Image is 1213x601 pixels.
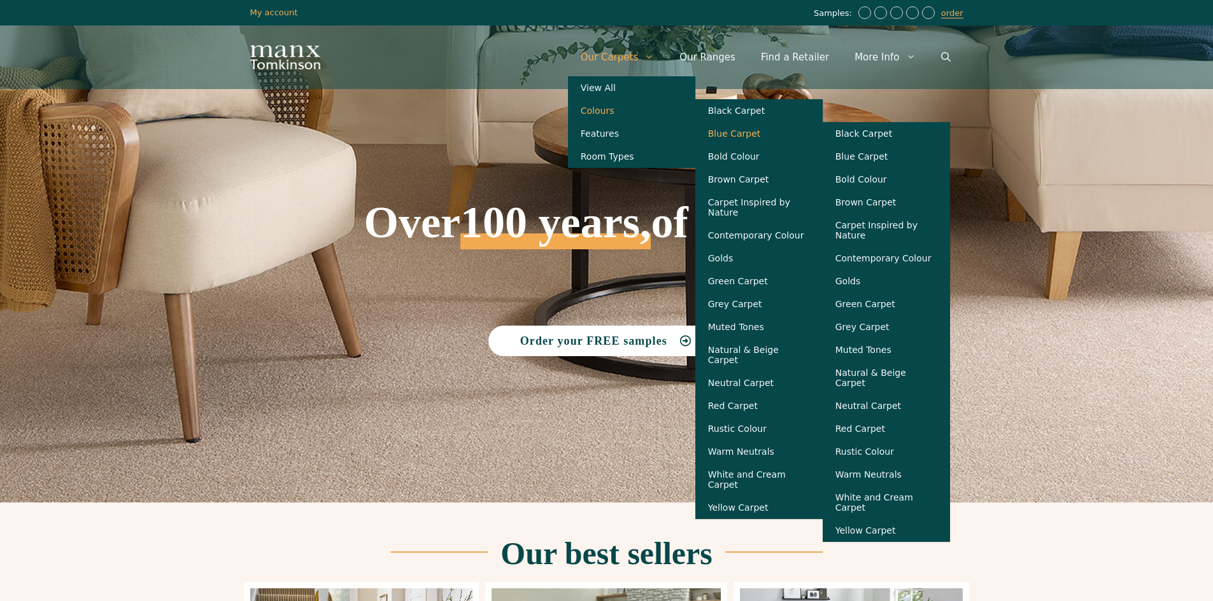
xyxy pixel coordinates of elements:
[695,224,823,247] a: Contemporary Colour
[500,537,712,569] h2: Our best sellers
[695,122,823,145] a: Blue Carpet
[695,417,823,440] a: Rustic Colour
[250,108,963,249] h1: Over of carpets.
[823,394,950,417] a: Neutral Carpet
[667,38,748,76] a: Our Ranges
[568,122,695,145] a: Features
[695,338,823,371] a: Natural & Beige Carpet
[748,38,842,76] a: Find a Retailer
[928,38,963,76] a: Open Search Bar
[823,338,950,361] a: Muted Tones
[823,293,950,315] a: Green Carpet
[568,145,695,168] a: Room Types
[823,440,950,463] a: Rustic Colour
[823,361,950,394] a: Natural & Beige Carpet
[823,315,950,338] a: Grey Carpet
[823,247,950,270] a: Contemporary Colour
[568,38,963,76] nav: Primary
[250,45,320,69] img: Manx Tomkinson
[823,486,950,519] a: White and Cream Carpet
[568,76,695,99] a: View All
[695,371,823,394] a: Neutral Carpet
[695,496,823,519] a: Yellow Carpet
[823,463,950,486] a: Warm Neutrals
[520,335,667,347] span: Order your FREE samples
[460,211,651,249] span: 100 years,
[823,519,950,542] a: Yellow Carpet
[695,394,823,417] a: Red Carpet
[695,440,823,463] a: Warm Neutrals
[695,293,823,315] a: Grey Carpet
[823,417,950,440] a: Red Carpet
[695,145,823,168] a: Bold Colour
[695,315,823,338] a: Muted Tones
[568,38,667,76] a: Our Carpets
[941,8,963,18] a: order
[823,191,950,214] a: Brown Carpet
[823,145,950,168] a: Blue Carpet
[823,214,950,247] a: Carpet Inspired by Nature
[695,247,823,270] a: Golds
[823,168,950,191] a: Bold Colour
[695,270,823,293] a: Green Carpet
[695,191,823,224] a: Carpet Inspired by Nature
[695,463,823,496] a: White and Cream Carpet
[823,270,950,293] a: Golds
[823,122,950,145] a: Black Carpet
[814,8,855,19] span: Samples:
[250,8,298,17] a: My account
[695,99,823,122] a: Black Carpet
[488,326,725,356] a: Order your FREE samples
[568,99,695,122] a: Colours
[842,38,928,76] a: More Info
[695,168,823,191] a: Brown Carpet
